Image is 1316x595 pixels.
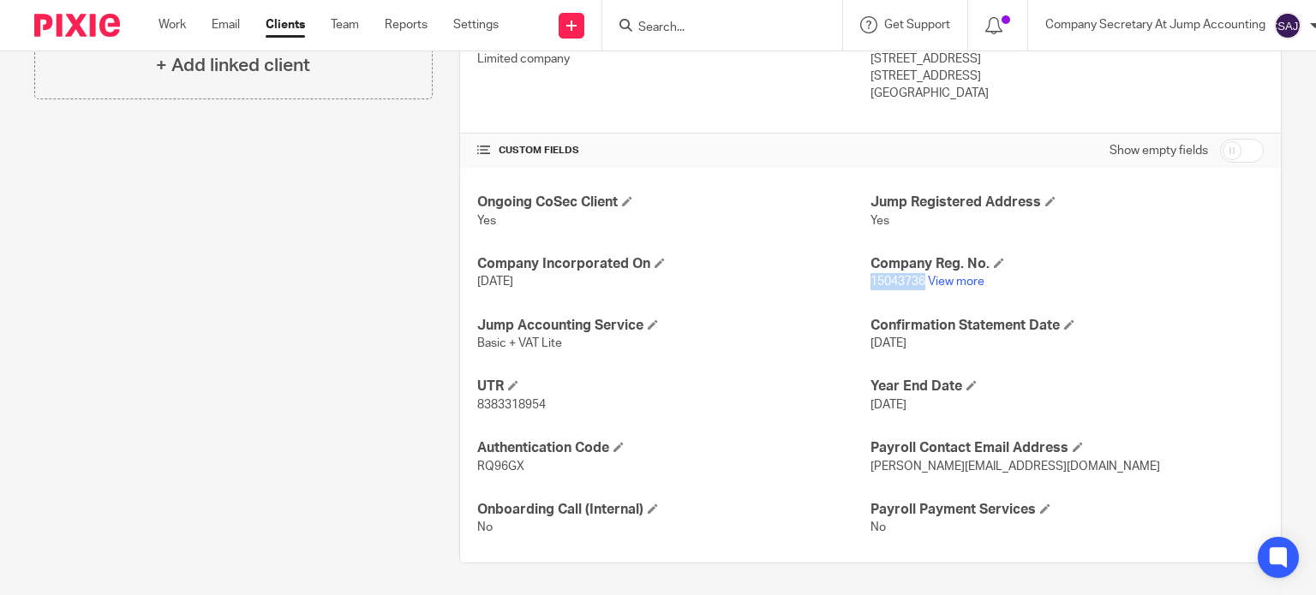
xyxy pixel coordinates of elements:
[477,461,524,473] span: RQ96GX
[870,378,1264,396] h4: Year End Date
[159,16,186,33] a: Work
[331,16,359,33] a: Team
[453,16,499,33] a: Settings
[34,14,120,37] img: Pixie
[477,255,870,273] h4: Company Incorporated On
[870,337,906,349] span: [DATE]
[870,521,886,533] span: No
[266,16,305,33] a: Clients
[477,193,870,211] h4: Ongoing CoSec Client
[477,337,562,349] span: Basic + VAT Lite
[1110,142,1208,159] label: Show empty fields
[928,276,984,288] a: View more
[477,521,493,533] span: No
[477,276,513,288] span: [DATE]
[870,461,1160,473] span: [PERSON_NAME][EMAIL_ADDRESS][DOMAIN_NAME]
[884,19,950,31] span: Get Support
[870,85,1264,102] p: [GEOGRAPHIC_DATA]
[477,215,496,227] span: Yes
[1274,12,1301,39] img: svg%3E
[870,255,1264,273] h4: Company Reg. No.
[870,399,906,411] span: [DATE]
[385,16,428,33] a: Reports
[870,439,1264,457] h4: Payroll Contact Email Address
[477,51,870,68] p: Limited company
[870,51,1264,68] p: [STREET_ADDRESS]
[477,317,870,335] h4: Jump Accounting Service
[870,215,889,227] span: Yes
[212,16,240,33] a: Email
[870,317,1264,335] h4: Confirmation Statement Date
[637,21,791,36] input: Search
[156,52,310,79] h4: + Add linked client
[870,193,1264,211] h4: Jump Registered Address
[870,68,1264,85] p: [STREET_ADDRESS]
[477,399,546,411] span: 8383318954
[870,501,1264,519] h4: Payroll Payment Services
[477,144,870,158] h4: CUSTOM FIELDS
[870,276,925,288] span: 15043736
[477,378,870,396] h4: UTR
[477,439,870,457] h4: Authentication Code
[1045,16,1265,33] p: Company Secretary At Jump Accounting
[477,501,870,519] h4: Onboarding Call (Internal)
